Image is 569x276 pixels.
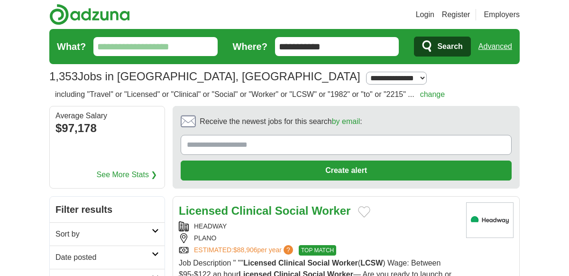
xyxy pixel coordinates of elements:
h2: Sort by [55,228,152,240]
img: Adzuna logo [49,4,130,25]
strong: Social [275,204,309,217]
a: Employers [484,9,520,20]
button: Create alert [181,161,512,181]
label: What? [57,39,86,54]
a: change [420,90,445,98]
span: Search [437,37,462,56]
span: Receive the newest jobs for this search : [200,116,362,127]
h2: Date posted [55,252,152,263]
div: Average Salary [55,112,159,120]
strong: Clinical [231,204,272,217]
img: Headway logo [466,202,514,238]
strong: Worker [332,259,358,267]
strong: LCSW [360,259,383,267]
div: $97,178 [55,120,159,137]
a: Advanced [478,37,512,56]
a: ESTIMATED:$88,906per year? [194,245,295,256]
strong: Worker [312,204,350,217]
span: $88,906 [233,246,257,254]
span: 1,353 [49,68,78,85]
a: by email [332,117,360,125]
h2: Filter results [50,197,165,222]
strong: Clinical [278,259,305,267]
a: HEADWAY [194,222,227,230]
a: See More Stats ❯ [97,169,157,181]
h1: Jobs in [GEOGRAPHIC_DATA], [GEOGRAPHIC_DATA] [49,70,360,83]
a: Sort by [50,222,165,246]
span: TOP MATCH [299,245,336,256]
label: Where? [233,39,267,54]
strong: Licensed [243,259,276,267]
h2: including "Travel" or "Licensed" or "Clinical" or "Social" or "Worker" or "LCSW" or "1982" or "to... [55,89,445,100]
a: Date posted [50,246,165,269]
button: Add to favorite jobs [358,206,370,218]
a: Login [416,9,434,20]
a: Register [442,9,470,20]
button: Search [414,37,470,57]
span: ? [284,245,293,255]
strong: Licensed [179,204,228,217]
a: Licensed Clinical Social Worker [179,204,350,217]
strong: Social [307,259,330,267]
div: PLANO [179,233,459,243]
